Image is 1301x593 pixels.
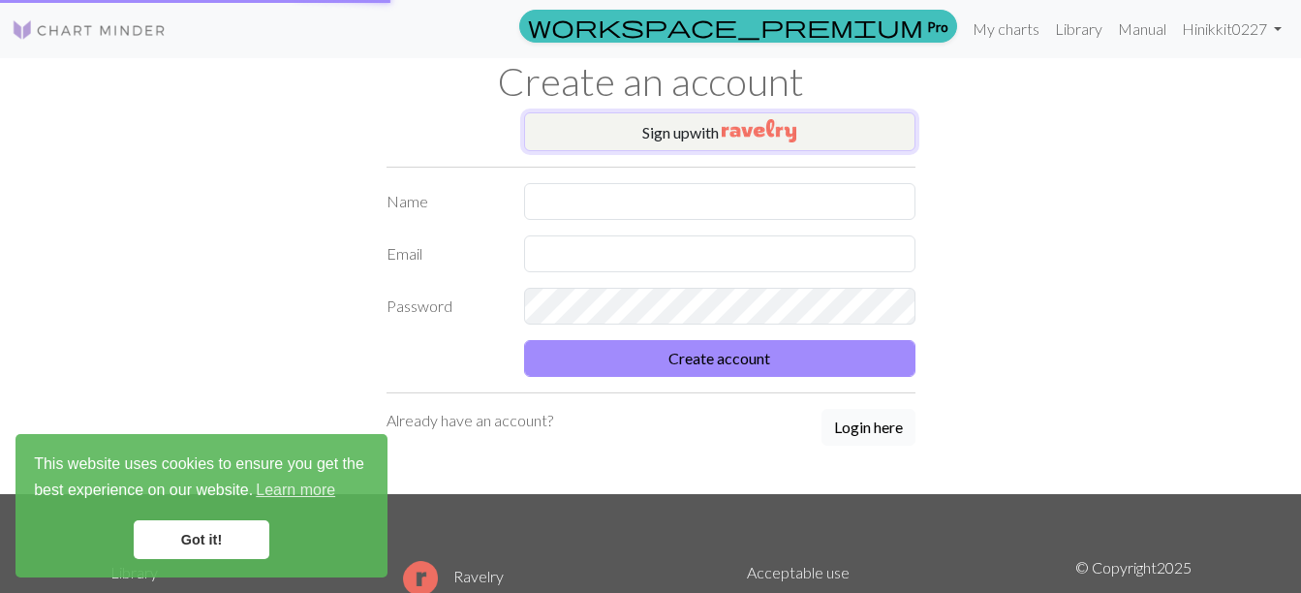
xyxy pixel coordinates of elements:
a: Library [110,563,158,581]
a: Ravelry [403,567,504,585]
a: Login here [821,409,915,448]
img: Logo [12,18,167,42]
label: Name [375,183,513,220]
a: Acceptable use [747,563,850,581]
h1: Create an account [99,58,1203,105]
a: Hinikkit0227 [1174,10,1289,48]
button: Sign upwith [524,112,915,151]
span: This website uses cookies to ensure you get the best experience on our website. [34,453,369,505]
p: Already have an account? [387,409,553,432]
div: cookieconsent [15,434,387,577]
a: My charts [965,10,1047,48]
button: Login here [821,409,915,446]
a: learn more about cookies [253,476,338,505]
label: Password [375,288,513,325]
a: Library [1047,10,1110,48]
img: Ravelry [722,119,796,142]
a: Manual [1110,10,1174,48]
a: dismiss cookie message [134,520,269,559]
a: Pro [519,10,957,43]
button: Create account [524,340,915,377]
span: workspace_premium [528,13,923,40]
label: Email [375,235,513,272]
